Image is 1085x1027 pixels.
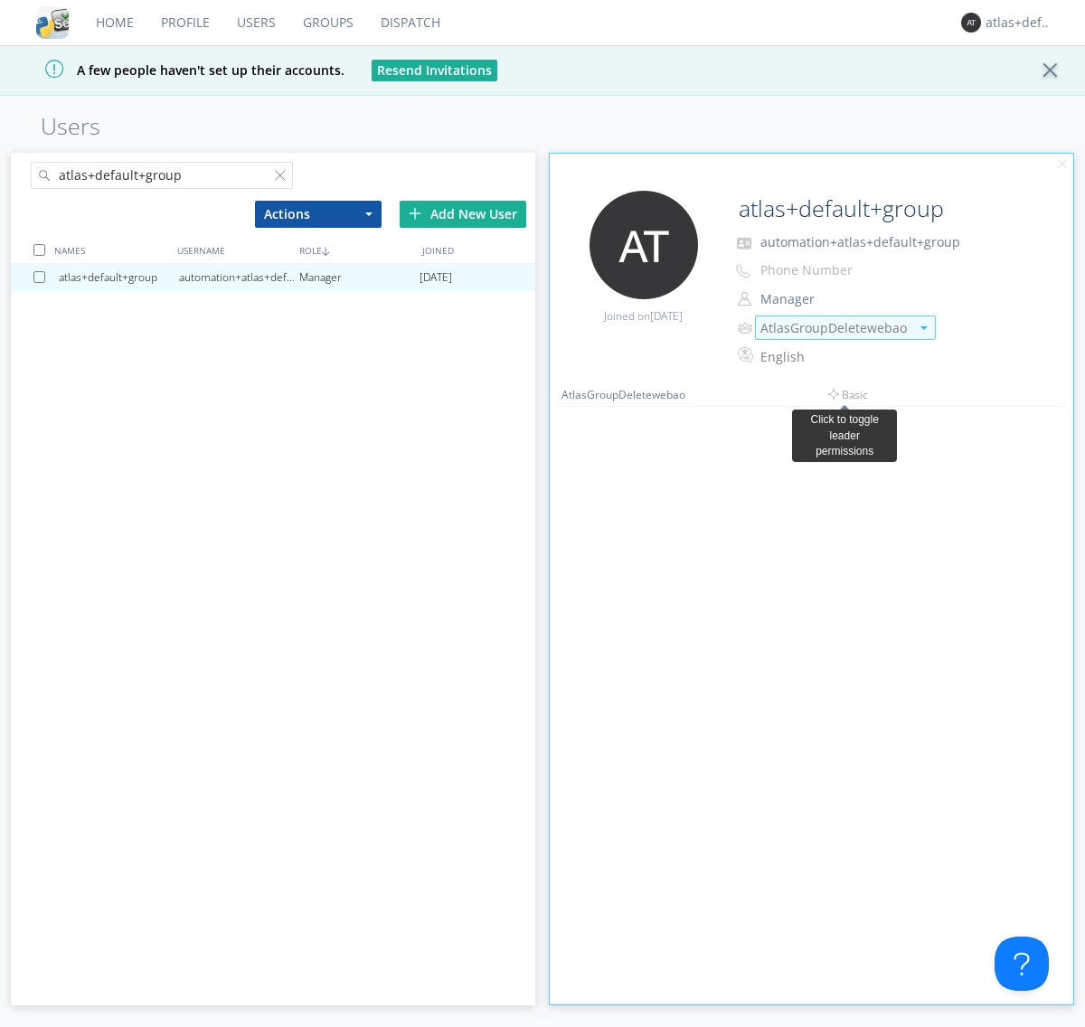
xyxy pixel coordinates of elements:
[754,287,935,312] button: Manager
[255,201,382,228] button: Actions
[36,6,69,39] img: cddb5a64eb264b2086981ab96f4c1ba7
[961,13,981,33] img: 373638.png
[760,348,911,366] div: English
[920,326,928,330] img: caret-down-sm.svg
[14,61,344,79] span: A few people haven't set up their accounts.
[11,264,535,291] a: atlas+default+groupautomation+atlas+default+groupManager[DATE]
[986,14,1053,32] div: atlas+default+group
[179,264,299,291] div: automation+atlas+default+group
[738,344,756,366] img: In groups with Translation enabled, this user's messages will be automatically translated to and ...
[590,191,698,299] img: 373638.png
[561,387,697,402] div: AtlasGroupDeletewebao
[650,308,683,324] span: [DATE]
[420,264,452,291] span: [DATE]
[418,237,540,263] div: JOINED
[1056,158,1069,171] img: cancel.svg
[738,316,755,340] img: icon-alert-users-thin-outline.svg
[400,201,526,228] div: Add New User
[828,387,868,402] span: Basic
[295,237,417,263] div: ROLE
[59,264,179,291] div: atlas+default+group
[736,264,750,278] img: phone-outline.svg
[760,319,910,337] div: AtlasGroupDeletewebao
[173,237,295,263] div: USERNAME
[372,60,497,81] button: Resend Invitations
[760,233,960,250] span: automation+atlas+default+group
[738,292,751,306] img: person-outline.svg
[31,162,293,189] input: Search users
[604,308,683,324] span: Joined on
[995,937,1049,991] iframe: Toggle Customer Support
[409,207,421,220] img: plus.svg
[799,412,890,458] div: Click to toggle leader permissions
[299,264,420,291] div: Manager
[731,191,1024,227] input: Name
[50,237,172,263] div: NAMES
